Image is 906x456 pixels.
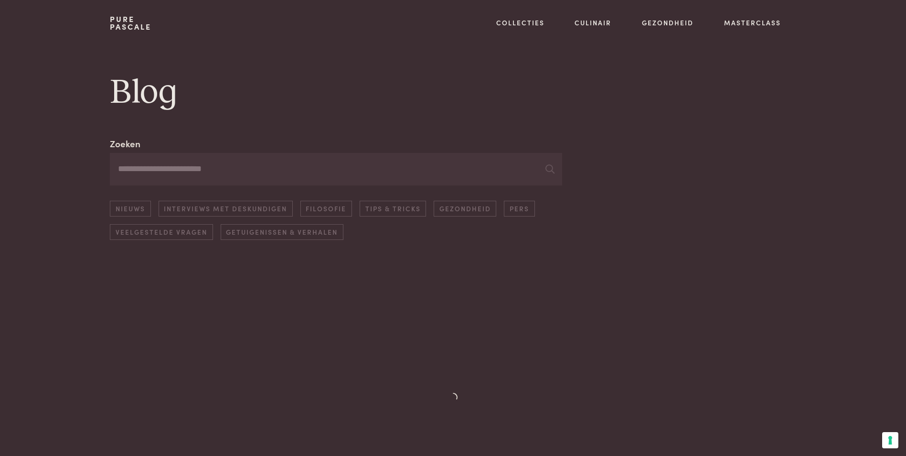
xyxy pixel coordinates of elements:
[110,224,213,240] a: Veelgestelde vragen
[110,137,140,151] label: Zoeken
[110,15,151,31] a: PurePascale
[159,201,293,217] a: Interviews met deskundigen
[575,18,611,28] a: Culinair
[300,201,352,217] a: Filosofie
[882,432,898,448] button: Uw voorkeuren voor toestemming voor trackingtechnologieën
[504,201,534,217] a: Pers
[642,18,693,28] a: Gezondheid
[434,201,496,217] a: Gezondheid
[360,201,426,217] a: Tips & Tricks
[496,18,544,28] a: Collecties
[221,224,343,240] a: Getuigenissen & Verhalen
[110,201,150,217] a: Nieuws
[110,71,796,114] h1: Blog
[724,18,781,28] a: Masterclass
